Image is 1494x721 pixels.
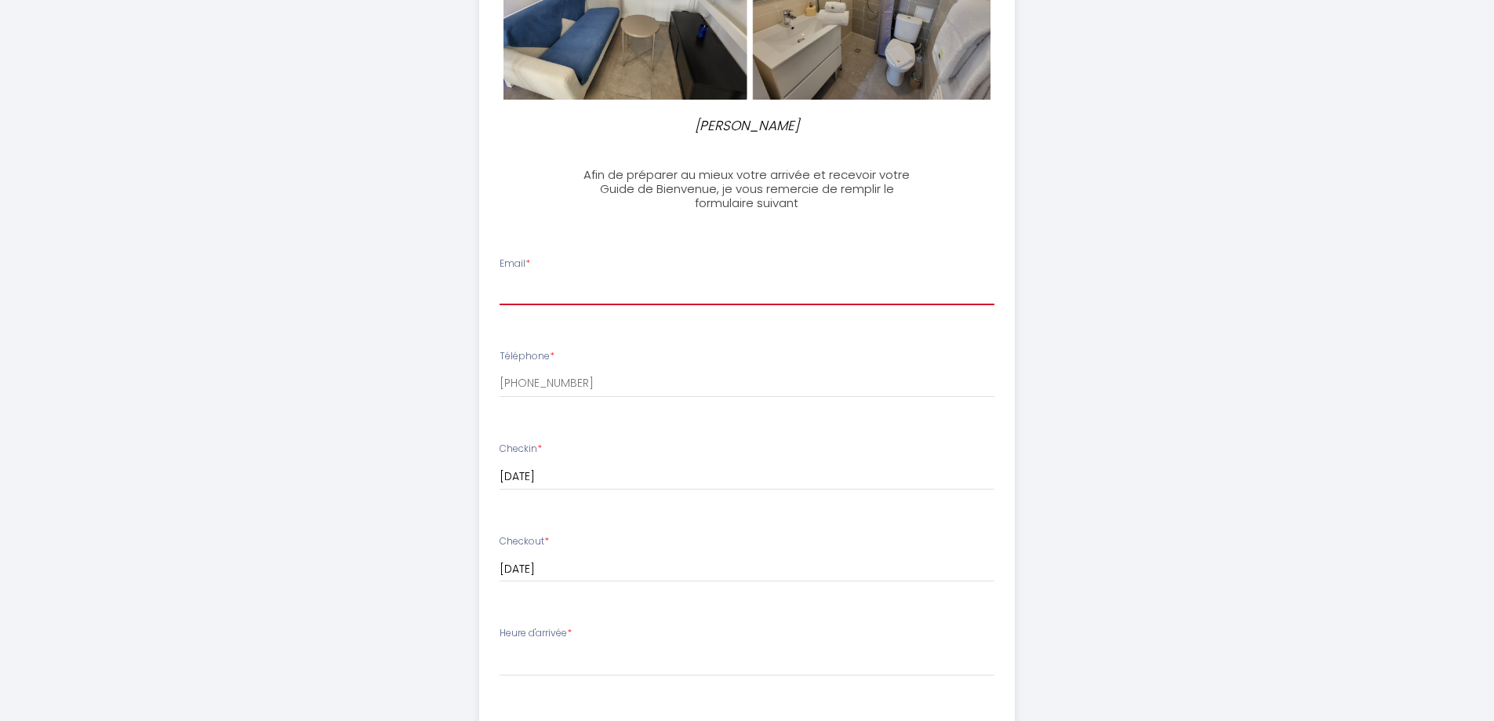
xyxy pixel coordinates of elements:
label: Checkout [500,534,549,549]
label: Checkin [500,442,542,457]
label: Téléphone [500,349,554,364]
label: Heure d'arrivée [500,626,572,641]
p: [PERSON_NAME] [580,115,915,137]
h3: Afin de préparer au mieux votre arrivée et recevoir votre Guide de Bienvenue, je vous remercie de... [573,168,921,210]
label: Email [500,257,530,271]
